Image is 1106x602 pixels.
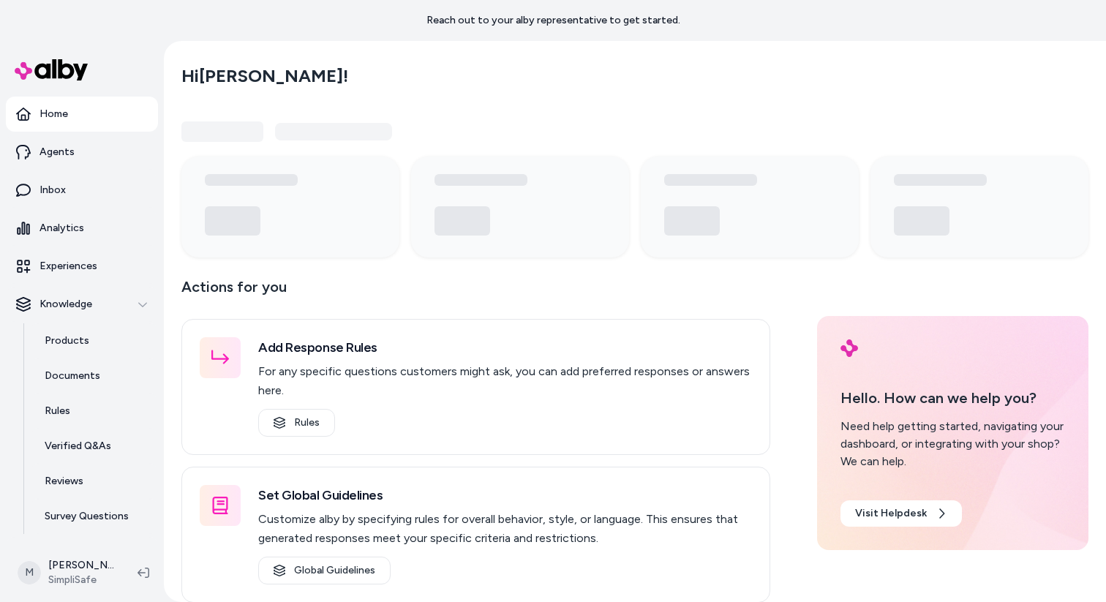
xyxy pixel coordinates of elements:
[6,211,158,246] a: Analytics
[840,500,962,527] a: Visit Helpdesk
[45,439,111,454] p: Verified Q&As
[45,404,70,418] p: Rules
[15,59,88,80] img: alby Logo
[258,409,335,437] a: Rules
[30,464,158,499] a: Reviews
[6,249,158,284] a: Experiences
[30,358,158,394] a: Documents
[6,135,158,170] a: Agents
[9,549,126,596] button: M[PERSON_NAME]SimpliSafe
[6,287,158,322] button: Knowledge
[39,221,84,236] p: Analytics
[45,369,100,383] p: Documents
[258,485,752,505] h3: Set Global Guidelines
[181,275,770,310] p: Actions for you
[48,573,114,587] span: SimpliSafe
[45,334,89,348] p: Products
[6,173,158,208] a: Inbox
[45,474,83,489] p: Reviews
[258,510,752,548] p: Customize alby by specifying rules for overall behavior, style, or language. This ensures that ge...
[30,499,158,534] a: Survey Questions
[30,394,158,429] a: Rules
[30,429,158,464] a: Verified Q&As
[48,558,114,573] p: [PERSON_NAME]
[258,362,752,400] p: For any specific questions customers might ask, you can add preferred responses or answers here.
[39,259,97,274] p: Experiences
[30,323,158,358] a: Products
[39,145,75,159] p: Agents
[181,65,348,87] h2: Hi [PERSON_NAME] !
[18,561,41,584] span: M
[258,337,752,358] h3: Add Response Rules
[840,418,1065,470] div: Need help getting started, navigating your dashboard, or integrating with your shop? We can help.
[39,107,68,121] p: Home
[840,339,858,357] img: alby Logo
[258,557,391,584] a: Global Guidelines
[39,183,66,197] p: Inbox
[6,97,158,132] a: Home
[45,509,129,524] p: Survey Questions
[39,297,92,312] p: Knowledge
[426,13,680,28] p: Reach out to your alby representative to get started.
[840,387,1065,409] p: Hello. How can we help you?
